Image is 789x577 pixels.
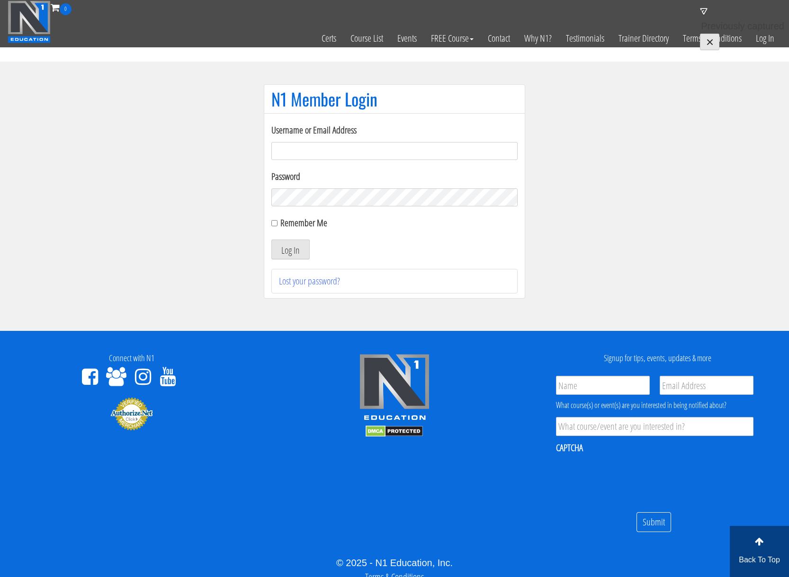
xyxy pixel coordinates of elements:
img: n1-education [8,0,51,43]
div: © 2025 - N1 Education, Inc. [7,556,782,570]
a: Terms & Conditions [676,15,749,62]
h1: N1 Member Login [271,89,518,108]
a: Course List [343,15,390,62]
button: Log In [271,240,310,259]
input: Email Address [660,376,753,395]
a: Certs [314,15,343,62]
label: CAPTCHA [556,442,583,454]
h4: Signup for tips, events, updates & more [533,354,782,363]
a: Testimonials [559,15,611,62]
a: Log In [749,15,781,62]
input: Submit [637,512,671,533]
a: Why N1? [517,15,559,62]
div: What course(s) or event(s) are you interested in being notified about? [556,399,753,411]
label: Remember Me [280,216,327,229]
a: Events [390,15,424,62]
img: DMCA.com Protection Status [366,426,423,437]
img: Authorize.Net Merchant - Click to Verify [110,397,153,431]
a: Lost your password? [279,275,340,287]
label: Username or Email Address [271,123,518,137]
a: Trainer Directory [611,15,676,62]
h4: Connect with N1 [7,354,256,363]
a: FREE Course [424,15,481,62]
a: 0 [51,1,72,14]
label: Password [271,169,518,184]
a: Contact [481,15,517,62]
input: Name [556,376,650,395]
iframe: reCAPTCHA [556,460,700,497]
input: What course/event are you interested in? [556,417,753,436]
span: 0 [60,3,72,15]
img: n1-edu-logo [359,354,430,424]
